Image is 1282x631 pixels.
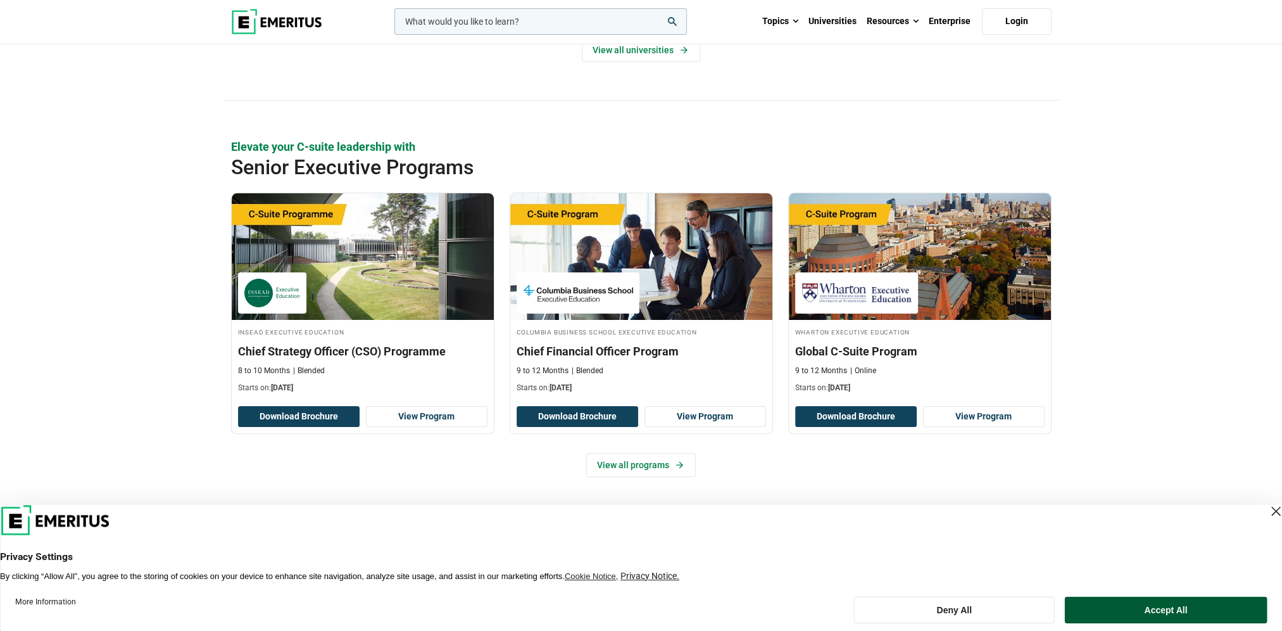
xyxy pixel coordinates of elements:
p: Starts on: [795,383,1045,393]
a: View all programs [586,453,696,477]
p: Blended [293,366,325,376]
p: Elevate your C-suite leadership with [231,139,1052,155]
h3: Global C-Suite Program [795,343,1045,359]
h4: Columbia Business School Executive Education [517,326,766,337]
img: Columbia Business School Executive Education [523,279,633,307]
button: Download Brochure [238,406,360,428]
a: View Program [923,406,1045,428]
a: View Universities [582,38,700,62]
a: Login [982,8,1052,35]
a: View Program [644,406,766,428]
span: [DATE] [271,383,293,392]
p: Online [850,366,876,376]
button: Download Brochure [795,406,917,428]
img: Chief Financial Officer Program | Online Finance Course [510,193,772,320]
h4: Wharton Executive Education [795,326,1045,337]
a: View Program [366,406,487,428]
span: [DATE] [550,383,572,392]
h3: Chief Financial Officer Program [517,343,766,359]
h2: Senior Executive Programs [231,155,969,180]
button: Download Brochure [517,406,638,428]
img: Global C-Suite Program | Online Leadership Course [789,193,1051,320]
h4: INSEAD Executive Education [238,326,487,337]
img: INSEAD Executive Education [244,279,300,307]
a: Leadership Course by INSEAD Executive Education - October 14, 2025 INSEAD Executive Education INS... [232,193,494,400]
p: 8 to 10 Months [238,366,290,376]
p: Starts on: [238,383,487,393]
img: Chief Strategy Officer (CSO) Programme | Online Leadership Course [232,193,494,320]
a: Finance Course by Columbia Business School Executive Education - December 8, 2025 Columbia Busine... [510,193,772,400]
input: woocommerce-product-search-field-0 [394,8,687,35]
a: Leadership Course by Wharton Executive Education - December 17, 2025 Wharton Executive Education ... [789,193,1051,400]
h3: Chief Strategy Officer (CSO) Programme [238,343,487,359]
p: 9 to 12 Months [517,366,569,376]
img: Wharton Executive Education [801,279,912,307]
p: Starts on: [517,383,766,393]
p: 9 to 12 Months [795,366,847,376]
span: [DATE] [828,383,850,392]
p: Blended [572,366,603,376]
